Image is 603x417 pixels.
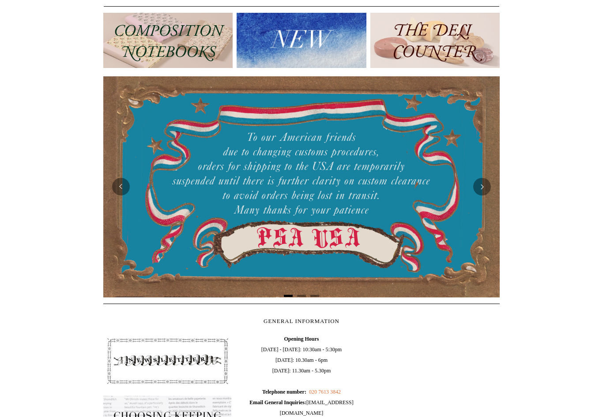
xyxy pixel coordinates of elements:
button: Next [473,178,491,195]
button: Previous [112,178,130,195]
span: [EMAIL_ADDRESS][DOMAIN_NAME] [249,399,353,416]
b: : [305,389,306,395]
img: USA PSA .jpg__PID:33428022-6587-48b7-8b57-d7eefc91f15a [103,76,500,297]
img: 202302 Composition ledgers.jpg__PID:69722ee6-fa44-49dd-a067-31375e5d54ec [103,13,233,68]
button: Page 2 [297,295,306,297]
img: pf-4db91bb9--1305-Newsletter-Button_1200x.jpg [103,334,231,388]
b: Email General Inquiries: [249,399,306,406]
button: Page 1 [284,295,293,297]
img: The Deli Counter [370,13,500,68]
span: GENERAL INFORMATION [264,318,339,324]
img: New.jpg__PID:f73bdf93-380a-4a35-bcfe-7823039498e1 [237,13,366,68]
button: Page 3 [310,295,319,297]
a: 020 7613 3842 [309,389,341,395]
b: Telephone number [262,389,306,395]
b: Opening Hours [284,336,319,342]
